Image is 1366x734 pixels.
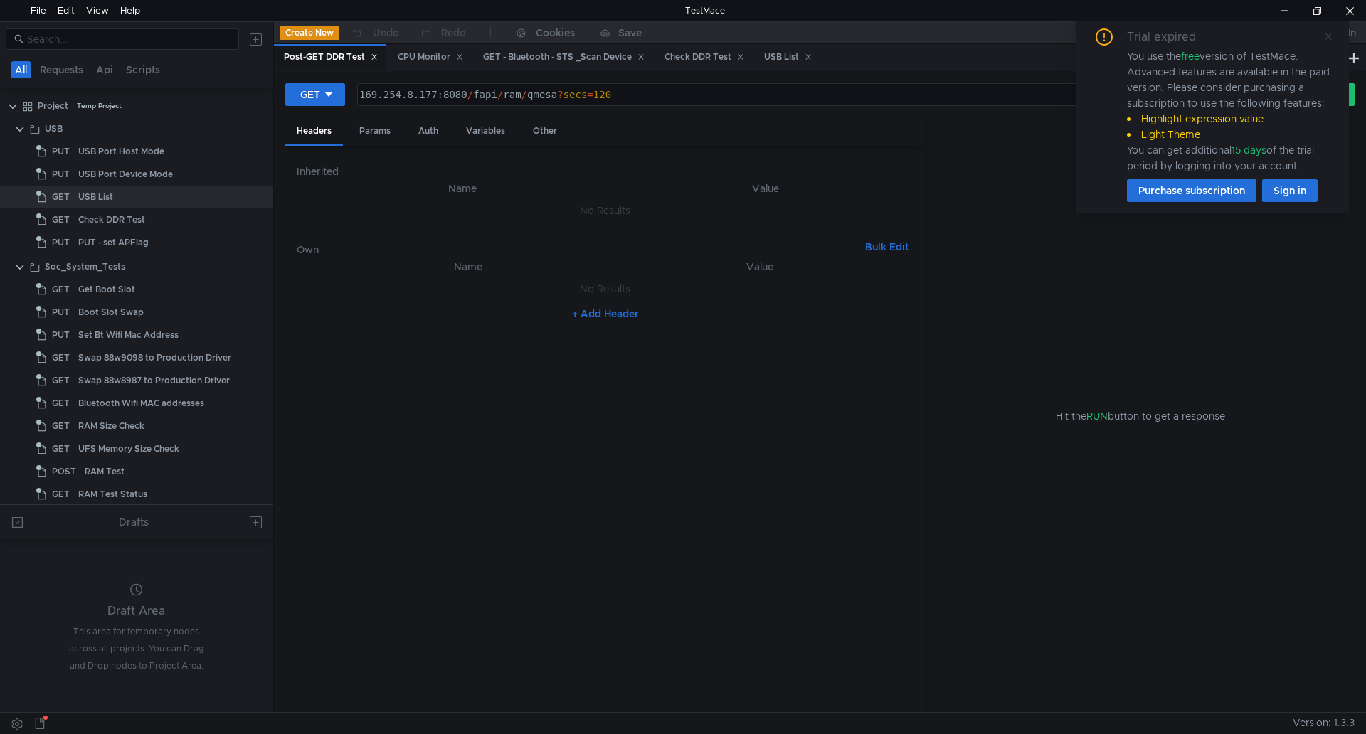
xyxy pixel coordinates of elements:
button: Purchase subscription [1127,179,1256,202]
h6: Own [297,241,859,258]
div: Get Boot Slot [78,279,135,300]
div: Other [521,118,568,144]
div: Cookies [536,24,575,41]
nz-embed-empty: No Results [580,204,630,217]
th: Value [616,258,903,275]
div: UFS Memory Size Check [78,438,179,459]
div: Redo [441,24,466,41]
div: USB List [78,186,113,208]
button: Create New [280,26,339,40]
div: You can get additional of the trial period by logging into your account. [1127,142,1332,174]
div: GET - Bluetooth - STS _Scan Device [483,50,645,65]
th: Value [617,180,914,197]
span: 15 days [1232,144,1266,156]
span: GET [52,279,70,300]
span: GET [52,438,70,459]
button: Undo [339,22,409,43]
button: All [11,61,31,78]
span: PUT [52,164,70,185]
div: Project [38,95,68,117]
span: GET [52,209,70,230]
button: Redo [409,22,476,43]
div: RAM Test Status [78,484,147,505]
span: GET [52,393,70,414]
li: Highlight expression value [1127,111,1332,127]
div: USB List [764,50,812,65]
span: POST [52,461,76,482]
span: PUT [52,232,70,253]
div: Auth [407,118,450,144]
div: PUT - set APFlag [78,232,149,253]
div: Undo [373,24,399,41]
div: GET [300,87,320,102]
div: Variables [455,118,517,144]
span: GET [52,484,70,505]
div: You use the version of TestMace. Advanced features are available in the paid version. Please cons... [1127,48,1332,174]
input: Search... [27,31,231,47]
button: Scripts [122,61,164,78]
button: Sign in [1262,179,1318,202]
span: RUN [1086,410,1108,422]
div: Boot Slot Swap [78,302,144,323]
span: Hit the button to get a response [1056,408,1225,424]
div: Headers [285,118,343,146]
button: Bulk Edit [859,238,914,255]
div: RAM Test [85,461,125,482]
button: Api [92,61,117,78]
button: + Add Header [566,305,645,322]
span: GET [52,370,70,391]
div: USB Port Device Mode [78,164,173,185]
span: PUT [52,141,70,162]
span: free [1181,50,1200,63]
div: Swap 88w8987 to Production Driver [78,370,230,391]
div: USB Port Host Mode [78,141,164,162]
span: PUT [52,324,70,346]
th: Name [308,180,617,197]
div: Set Bt Wifi Mac Address [78,324,179,346]
span: GET [52,415,70,437]
div: Soc_System_Tests [45,256,125,277]
span: GET [52,347,70,368]
div: Trial expired [1127,28,1213,46]
div: Check DDR Test [665,50,744,65]
th: Name [319,258,616,275]
div: Temp Project [77,95,122,117]
div: RAM Size Check [78,415,144,437]
span: GET [52,186,70,208]
div: Save [618,28,642,38]
div: CPU Monitor [398,50,463,65]
li: Light Theme [1127,127,1332,142]
div: Bluetooth Wifi MAC addresses [78,393,204,414]
nz-embed-empty: No Results [580,282,630,295]
h6: Inherited [297,163,914,180]
div: Check DDR Test [78,209,145,230]
span: Version: 1.3.3 [1293,713,1355,733]
div: Post-GET DDR Test [284,50,378,65]
button: GET [285,83,345,106]
div: Drafts [119,514,149,531]
div: Swap 88w9098 to Production Driver [78,347,231,368]
button: Requests [36,61,88,78]
span: PUT [52,302,70,323]
div: USB [45,118,63,139]
div: Params [348,118,402,144]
